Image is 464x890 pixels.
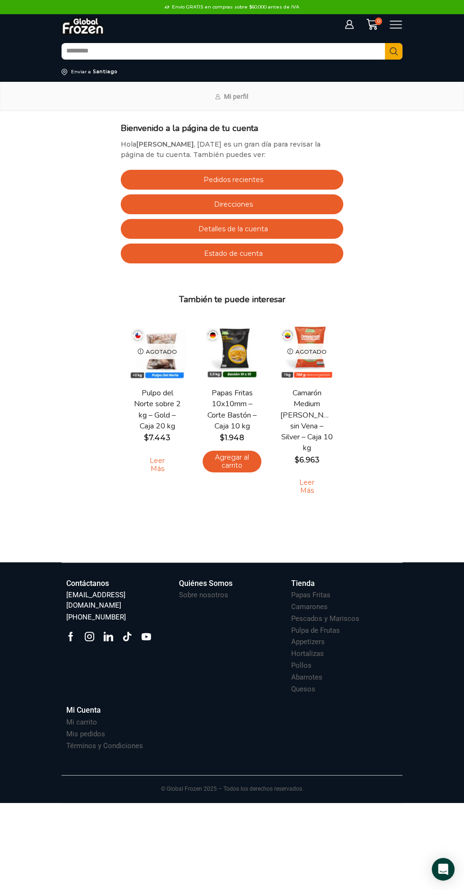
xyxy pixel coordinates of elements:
[291,601,328,612] a: Camarones
[203,451,261,472] a: Agregar al carrito: “Papas Fritas 10x10mm - Corte Bastón - Caja 10 kg”
[291,626,340,636] h3: Pulpa de Frutas
[66,740,143,751] a: Términos y Condiciones
[122,317,192,484] div: 1 / 7
[291,637,325,647] h3: Appetizers
[179,590,228,600] h3: Sobre nosotros
[121,170,343,190] a: Pedidos recientes
[291,578,315,589] h3: Tienda
[136,140,194,148] strong: [PERSON_NAME]
[66,589,170,611] a: [EMAIL_ADDRESS][DOMAIN_NAME]
[205,388,259,432] a: Papas Fritas 10x10mm – Corte Bastón – Caja 10 kg
[385,43,402,60] button: Search button
[66,612,126,622] h3: [PHONE_NUMBER]
[291,683,315,694] a: Quesos
[291,602,328,612] h3: Camarones
[272,317,342,506] div: 3 / 7
[291,589,330,600] a: Papas Fritas
[291,661,312,671] h3: Pollos
[66,717,97,727] h3: Mi carrito
[179,577,282,589] a: Quiénes Somos
[291,647,324,659] a: Hortalizas
[131,343,184,359] p: Agotado
[202,249,263,258] span: Estado de cuenta
[71,69,91,75] div: Enviar a
[93,69,117,75] div: Santiago
[220,433,244,442] bdi: 1.948
[62,776,402,794] p: © Global Frozen 2025 – Todos los derechos reservados.
[280,388,333,454] a: Camarón Medium [PERSON_NAME] sin Vena – Silver – Caja 10 kg
[66,705,101,716] h3: Mi Cuenta
[121,219,343,239] a: Detalles de la cuenta
[224,93,249,100] span: Mi perfil
[66,741,143,751] h3: Términos y Condiciones
[291,649,324,659] h3: Hortalizas
[220,433,224,442] span: $
[66,578,109,589] h3: Contáctanos
[361,18,382,30] a: 0
[294,455,320,464] bdi: 6.963
[121,194,343,214] a: Direcciones
[66,729,105,739] h3: Mis pedidos
[66,704,170,716] a: Mi Cuenta
[291,624,340,636] a: Pulpa de Frutas
[291,636,325,647] a: Appetizers
[347,317,417,467] div: 4 / 7
[196,225,268,233] span: Detalles de la cuenta
[179,294,286,305] span: También te puede interesar
[179,578,232,589] h3: Quiénes Somos
[294,455,299,464] span: $
[291,577,394,589] a: Tienda
[66,611,126,622] a: [PHONE_NUMBER]
[291,659,312,671] a: Pollos
[121,139,343,160] p: Hola , [DATE] es un gran día para revisar la página de tu cuenta. También puedes ver:
[128,451,187,479] a: Leé más sobre “Pulpo del Norte sobre 2 kg - Gold - Caja 20 kg”
[291,614,359,624] h3: Pescados y Mariscos
[212,200,253,209] span: Direcciones
[66,577,170,589] a: Contáctanos
[291,672,322,682] h3: Abarrotes
[291,684,315,694] h3: Quesos
[66,590,170,611] h3: [EMAIL_ADDRESS][DOMAIN_NAME]
[179,589,228,600] a: Sobre nosotros
[197,317,267,478] div: 2 / 7
[291,671,322,682] a: Abarrotes
[277,473,336,501] a: Leé más sobre “Camarón Medium Crudo Pelado sin Vena - Silver - Caja 10 kg”
[66,728,105,739] a: Mis pedidos
[291,612,359,624] a: Pescados y Mariscos
[144,433,170,442] bdi: 7.443
[121,122,258,134] span: Bienvenido a la página de tu cuenta
[432,858,455,881] div: Open Intercom Messenger
[281,343,333,359] p: Agotado
[131,388,184,432] a: Pulpo del Norte sobre 2 kg – Gold – Caja 20 kg
[375,17,383,25] span: 0
[144,433,149,442] span: $
[66,716,97,727] a: Mi carrito
[62,69,71,75] img: address-field-icon.svg
[291,590,330,600] h3: Papas Fritas
[121,244,343,263] a: Estado de cuenta
[201,175,263,184] span: Pedidos recientes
